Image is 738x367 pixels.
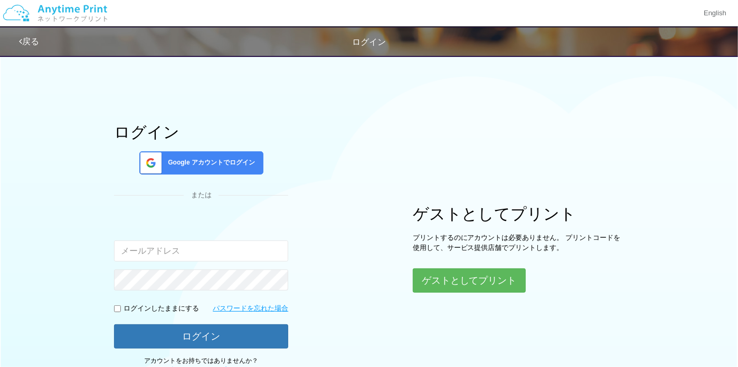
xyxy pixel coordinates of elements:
a: パスワードを忘れた場合 [213,304,288,314]
p: プリントするのにアカウントは必要ありません。 プリントコードを使用して、サービス提供店舗でプリントします。 [413,233,624,253]
p: ログインしたままにする [124,304,199,314]
a: 戻る [19,37,39,46]
div: または [114,190,288,200]
h1: ログイン [114,123,288,141]
span: ログイン [352,37,386,46]
button: ゲストとしてプリント [413,268,526,293]
span: Google アカウントでログイン [164,158,255,167]
input: メールアドレス [114,240,288,262]
button: ログイン [114,324,288,349]
h1: ゲストとしてプリント [413,205,624,223]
